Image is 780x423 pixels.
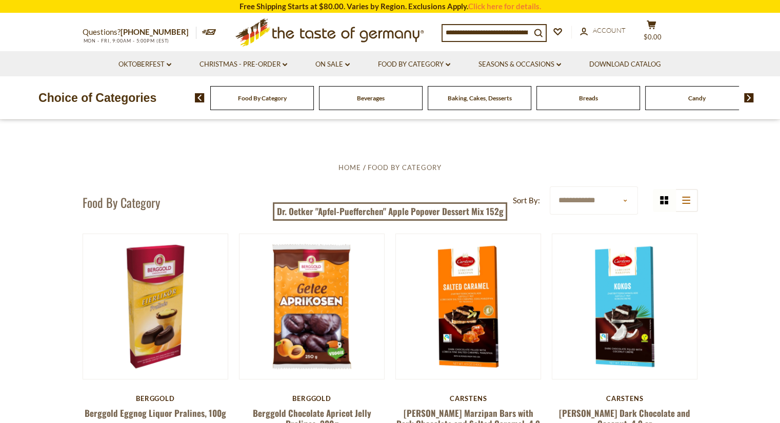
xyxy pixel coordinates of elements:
[83,38,170,44] span: MON - FRI, 9:00AM - 5:00PM (EST)
[83,234,228,379] img: Berggold Eggnog Liquor Pralines, 100g
[239,234,385,379] img: Berggold Chocolate Apricot Jelly Pralines, 300g
[238,94,287,102] a: Food By Category
[239,394,385,403] div: Berggold
[644,33,662,41] span: $0.00
[118,59,171,70] a: Oktoberfest
[396,234,541,379] img: Carstens Luebecker Marzipan Bars with Dark Chocolate and Salted Caramel, 4.9 oz
[315,59,350,70] a: On Sale
[552,394,698,403] div: Carstens
[636,20,667,46] button: $0.00
[593,26,626,34] span: Account
[688,94,706,102] a: Candy
[199,59,287,70] a: Christmas - PRE-ORDER
[744,93,754,102] img: next arrow
[580,25,626,36] a: Account
[552,234,697,379] img: Carstens Luebecker Dark Chocolate and Coconut, 4.9 oz
[468,2,541,11] a: Click here for details.
[83,394,229,403] div: Berggold
[579,94,598,102] a: Breads
[83,195,160,210] h1: Food By Category
[338,163,361,172] a: Home
[368,163,442,172] a: Food By Category
[357,94,385,102] a: Beverages
[121,27,189,36] a: [PHONE_NUMBER]
[378,59,450,70] a: Food By Category
[448,94,512,102] a: Baking, Cakes, Desserts
[85,407,226,419] a: Berggold Eggnog Liquor Pralines, 100g
[513,194,540,207] label: Sort By:
[273,202,507,221] a: Dr. Oetker "Apfel-Puefferchen" Apple Popover Dessert Mix 152g
[478,59,561,70] a: Seasons & Occasions
[195,93,205,102] img: previous arrow
[589,59,661,70] a: Download Catalog
[83,26,196,39] p: Questions?
[395,394,542,403] div: Carstens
